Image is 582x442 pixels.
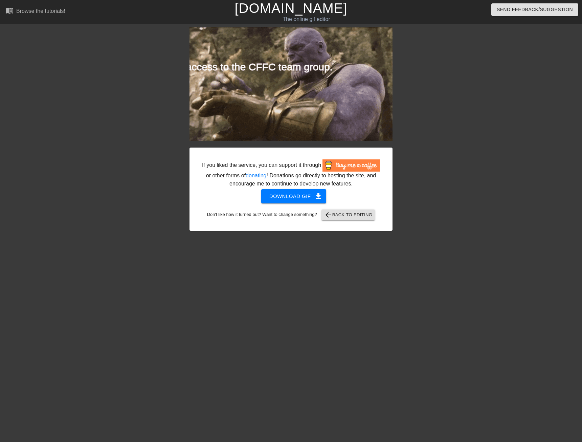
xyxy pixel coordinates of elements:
[234,1,347,16] a: [DOMAIN_NAME]
[16,8,65,14] div: Browse the tutorials!
[5,6,65,17] a: Browse the tutorials!
[5,6,14,15] span: menu_book
[322,159,380,172] img: Buy Me A Coffee
[261,189,327,203] button: Download gif
[269,192,318,201] span: Download gif
[314,192,322,200] span: get_app
[189,27,393,141] img: xvW9ggTe.gif
[324,211,332,219] span: arrow_back
[324,211,373,219] span: Back to Editing
[197,15,415,23] div: The online gif editor
[246,173,266,178] a: donating
[201,159,381,188] div: If you liked the service, you can support it through or other forms of ! Donations go directly to...
[491,3,578,16] button: Send Feedback/Suggestion
[256,193,327,199] a: Download gif
[200,209,382,220] div: Don't like how it turned out? Want to change something?
[321,209,375,220] button: Back to Editing
[497,5,573,14] span: Send Feedback/Suggestion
